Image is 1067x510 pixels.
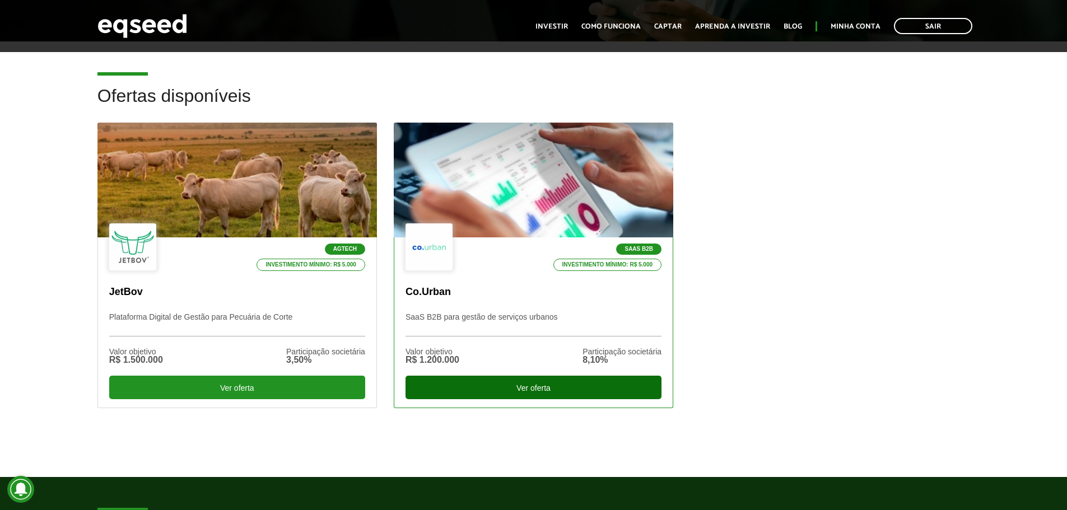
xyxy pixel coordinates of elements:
[109,355,163,364] div: R$ 1.500.000
[583,355,661,364] div: 8,10%
[257,259,365,271] p: Investimento mínimo: R$ 5.000
[894,18,972,34] a: Sair
[109,348,163,355] div: Valor objetivo
[97,123,377,408] a: Agtech Investimento mínimo: R$ 5.000 JetBov Plataforma Digital de Gestão para Pecuária de Corte V...
[406,348,459,355] div: Valor objetivo
[286,348,365,355] div: Participação societária
[654,23,682,30] a: Captar
[583,348,661,355] div: Participação societária
[616,244,661,255] p: SaaS B2B
[406,286,661,298] p: Co.Urban
[109,312,365,336] p: Plataforma Digital de Gestão para Pecuária de Corte
[325,244,365,255] p: Agtech
[394,123,673,408] a: SaaS B2B Investimento mínimo: R$ 5.000 Co.Urban SaaS B2B para gestão de serviços urbanos Valor ob...
[581,23,641,30] a: Como funciona
[286,355,365,364] div: 3,50%
[784,23,802,30] a: Blog
[535,23,568,30] a: Investir
[406,312,661,336] p: SaaS B2B para gestão de serviços urbanos
[406,376,661,399] div: Ver oferta
[553,259,662,271] p: Investimento mínimo: R$ 5.000
[831,23,880,30] a: Minha conta
[109,286,365,298] p: JetBov
[97,11,187,41] img: EqSeed
[695,23,770,30] a: Aprenda a investir
[406,355,459,364] div: R$ 1.200.000
[97,86,970,123] h2: Ofertas disponíveis
[109,376,365,399] div: Ver oferta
